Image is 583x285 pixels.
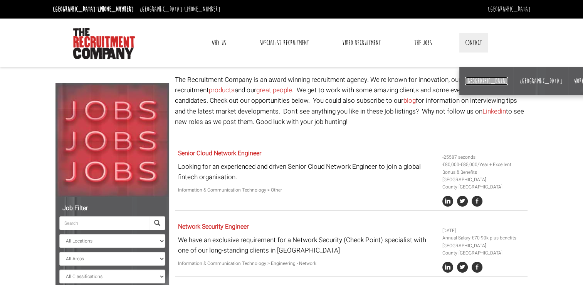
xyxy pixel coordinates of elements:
[55,83,169,197] img: Jobs, Jobs, Jobs
[209,85,235,95] a: products
[178,161,437,182] p: Looking for an experienced and driven Senior Cloud Network Engineer to join a global fintech orga...
[254,33,314,53] a: Specialist Recruitment
[519,77,562,85] a: [GEOGRAPHIC_DATA]
[408,33,438,53] a: The Jobs
[178,260,437,267] p: Information & Communication Technology > Engineering - Network
[482,107,506,116] a: Linkedin
[59,205,165,212] h5: Job Filter
[175,75,528,127] p: The Recruitment Company is an award winning recruitment agency. We're known for innovation, our v...
[442,161,525,176] li: €80,000-€85,000/Year + Excellent Bonus & Benefits
[442,234,525,242] li: Annual Salary €70-90k plus benefits
[51,3,136,15] li: [GEOGRAPHIC_DATA]:
[59,216,150,230] input: Search
[442,154,525,161] li: -25587 seconds
[97,5,134,14] a: [PHONE_NUMBER]
[442,227,525,234] li: [DATE]
[138,3,222,15] li: [GEOGRAPHIC_DATA]:
[403,96,416,105] a: blog
[465,77,508,85] a: [GEOGRAPHIC_DATA]
[73,28,135,59] img: The Recruitment Company
[336,33,386,53] a: Video Recruitment
[178,149,261,158] a: Senior Cloud Network Engineer
[178,187,437,194] p: Information & Communication Technology > Other
[442,176,525,191] li: [GEOGRAPHIC_DATA] County [GEOGRAPHIC_DATA]
[442,242,525,257] li: [GEOGRAPHIC_DATA] County [GEOGRAPHIC_DATA]
[206,33,232,53] a: Why Us
[178,235,437,256] p: We have an exclusive requirement for a Network Security (Check Point) specialist with one of our ...
[256,85,292,95] a: great people
[184,5,220,14] a: [PHONE_NUMBER]
[178,222,249,231] a: Network Security Engineer
[488,5,531,14] a: [GEOGRAPHIC_DATA]
[459,33,488,53] a: Contact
